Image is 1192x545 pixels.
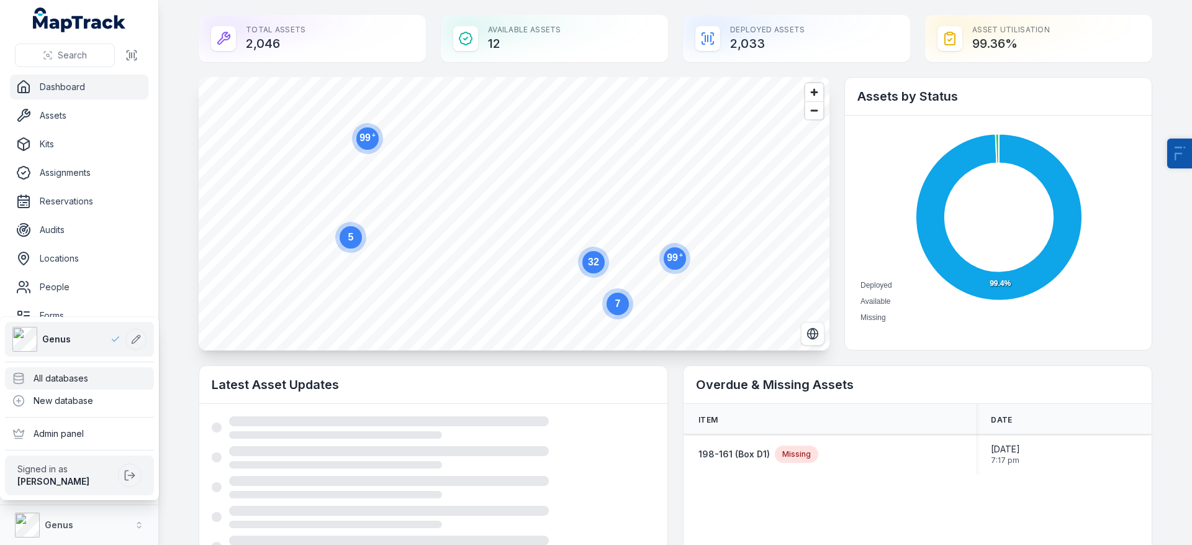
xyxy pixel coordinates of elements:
div: Admin panel [5,423,154,445]
strong: Genus [45,520,73,530]
span: Genus [42,333,71,346]
div: All databases [5,367,154,390]
strong: [PERSON_NAME] [17,476,89,487]
div: New database [5,390,154,412]
span: Signed in as [17,463,113,475]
